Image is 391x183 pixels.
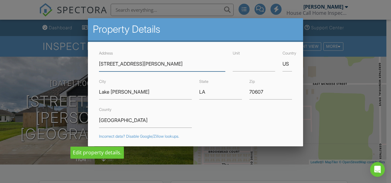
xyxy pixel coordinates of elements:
h2: Property Details [93,23,298,35]
div: Open Intercom Messenger [370,162,385,177]
label: Address [99,51,113,55]
div: Incorrect data? Disable Google/Zillow lookups. [99,134,292,139]
label: City [99,79,106,84]
label: State [199,79,208,84]
label: Country [282,51,296,55]
label: Unit [233,51,240,55]
label: County [99,107,112,112]
label: Zip [249,79,255,84]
